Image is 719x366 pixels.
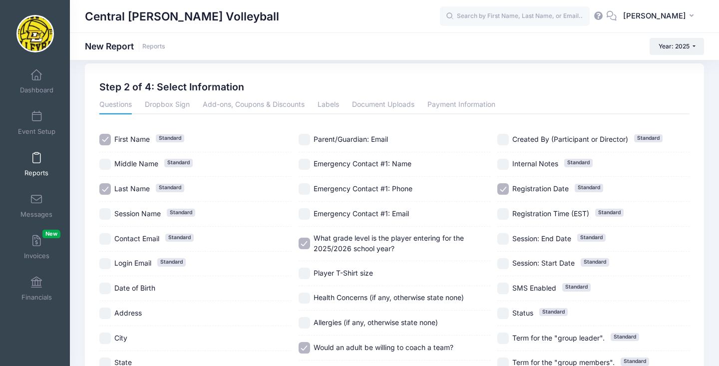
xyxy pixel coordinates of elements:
[16,15,54,52] img: Central Lee Volleyball
[99,96,132,114] a: Questions
[156,134,184,142] span: Standard
[99,233,111,245] input: Contact EmailStandard
[165,234,194,242] span: Standard
[314,269,373,277] span: Player T-Shirt size
[299,238,310,249] input: What grade level is the player entering for the 2025/2026 school year?
[18,127,55,136] span: Event Setup
[167,209,195,217] span: Standard
[577,234,606,242] span: Standard
[85,41,165,51] h1: New Report
[634,134,663,142] span: Standard
[512,309,533,317] span: Status
[659,42,690,50] span: Year: 2025
[299,317,310,329] input: Allergies (if any, otherwise state none)
[21,293,52,302] span: Financials
[114,135,150,143] span: First Name
[114,184,150,193] span: Last Name
[99,283,111,294] input: Date of Birth
[299,183,310,195] input: Emergency Contact #1: Phone
[299,293,310,304] input: Health Concerns (if any, otherwise state none)
[497,333,509,344] input: Term for the "group leader".Standard
[581,258,609,266] span: Standard
[13,147,60,182] a: Reports
[13,64,60,99] a: Dashboard
[512,209,589,218] span: Registration Time (EST)
[299,159,310,170] input: Emergency Contact #1: Name
[114,234,159,243] span: Contact Email
[164,159,193,167] span: Standard
[623,10,686,21] span: [PERSON_NAME]
[142,43,165,50] a: Reports
[99,208,111,220] input: Session NameStandard
[497,208,509,220] input: Registration Time (EST)Standard
[497,183,509,195] input: Registration DateStandard
[564,159,593,167] span: Standard
[145,96,190,114] a: Dropbox Sign
[114,334,127,342] span: City
[99,258,111,270] input: Login EmailStandard
[539,308,568,316] span: Standard
[85,5,279,28] h1: Central [PERSON_NAME] Volleyball
[114,284,155,292] span: Date of Birth
[99,81,244,93] h2: Step 2 of 4: Select Information
[512,284,556,292] span: SMS Enabled
[314,234,464,253] span: What grade level is the player entering for the 2025/2026 school year?
[512,259,575,267] span: Session: Start Date
[13,230,60,265] a: InvoicesNew
[314,209,409,218] span: Emergency Contact #1: Email
[575,184,603,192] span: Standard
[497,258,509,270] input: Session: Start DateStandard
[157,258,186,266] span: Standard
[314,318,438,327] span: Allergies (if any, otherwise state none)
[497,308,509,319] input: StatusStandard
[114,209,161,218] span: Session Name
[114,159,158,168] span: Middle Name
[314,184,412,193] span: Emergency Contact #1: Phone
[299,208,310,220] input: Emergency Contact #1: Email
[595,209,624,217] span: Standard
[13,188,60,223] a: Messages
[314,135,388,143] span: Parent/Guardian: Email
[24,252,49,260] span: Invoices
[314,343,453,352] span: Would an adult be willing to coach a team?
[352,96,414,114] a: Document Uploads
[427,96,495,114] a: Payment Information
[497,134,509,145] input: Created By (Participant or Director)Standard
[299,342,310,354] input: Would an adult be willing to coach a team?
[299,268,310,279] input: Player T-Shirt size
[99,159,111,170] input: Middle NameStandard
[114,259,151,267] span: Login Email
[156,184,184,192] span: Standard
[99,308,111,319] input: Address
[497,283,509,294] input: SMS EnabledStandard
[512,159,558,168] span: Internal Notes
[617,5,704,28] button: [PERSON_NAME]
[99,183,111,195] input: Last NameStandard
[611,333,639,341] span: Standard
[512,234,571,243] span: Session: End Date
[314,293,464,302] span: Health Concerns (if any, otherwise state none)
[20,210,52,219] span: Messages
[203,96,305,114] a: Add-ons, Coupons & Discounts
[13,105,60,140] a: Event Setup
[562,283,591,291] span: Standard
[512,334,605,342] span: Term for the "group leader".
[512,184,569,193] span: Registration Date
[42,230,60,238] span: New
[314,159,411,168] span: Emergency Contact #1: Name
[99,333,111,344] input: City
[497,159,509,170] input: Internal NotesStandard
[512,135,628,143] span: Created By (Participant or Director)
[99,134,111,145] input: First NameStandard
[299,134,310,145] input: Parent/Guardian: Email
[114,309,142,317] span: Address
[497,233,509,245] input: Session: End DateStandard
[650,38,704,55] button: Year: 2025
[24,169,48,177] span: Reports
[621,358,649,366] span: Standard
[318,96,339,114] a: Labels
[20,86,53,94] span: Dashboard
[440,6,590,26] input: Search by First Name, Last Name, or Email...
[13,271,60,306] a: Financials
